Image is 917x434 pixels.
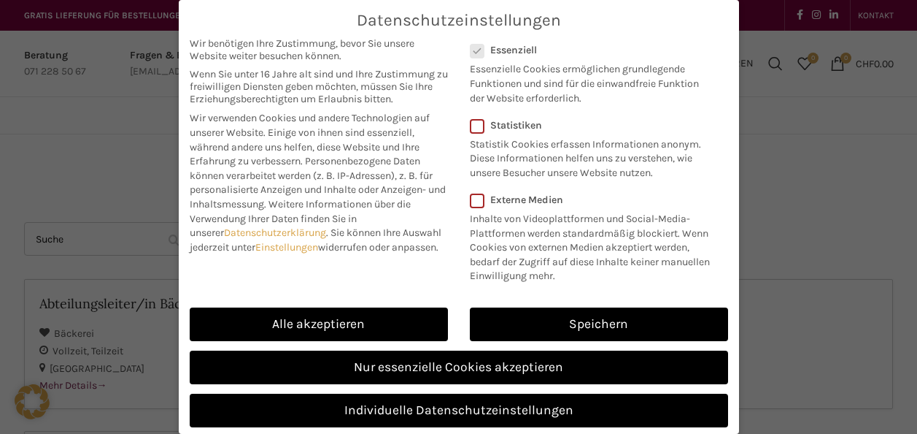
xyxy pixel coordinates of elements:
span: Sie können Ihre Auswahl jederzeit unter widerrufen oder anpassen. [190,226,441,254]
p: Inhalte von Videoplattformen und Social-Media-Plattformen werden standardmäßig blockiert. Wenn Co... [470,206,719,283]
label: Statistiken [470,119,709,132]
span: Weitere Informationen über die Verwendung Ihrer Daten finden Sie in unserer . [190,198,411,239]
a: Datenschutzerklärung [224,226,326,239]
a: Speichern [470,308,728,341]
p: Essenzielle Cookies ermöglichen grundlegende Funktionen und sind für die einwandfreie Funktion de... [470,56,709,105]
span: Wir benötigen Ihre Zustimmung, bevor Sie unsere Website weiter besuchen können. [190,37,448,62]
span: Wir verwenden Cookies und andere Technologien auf unserer Website. Einige von ihnen sind essenzie... [190,112,430,167]
a: Alle akzeptieren [190,308,448,341]
label: Essenziell [470,44,709,56]
p: Statistik Cookies erfassen Informationen anonym. Diese Informationen helfen uns zu verstehen, wie... [470,132,709,180]
span: Datenschutzeinstellungen [357,11,561,30]
a: Individuelle Datenschutzeinstellungen [190,394,728,427]
span: Wenn Sie unter 16 Jahre alt sind und Ihre Zustimmung zu freiwilligen Diensten geben möchten, müss... [190,68,448,105]
label: Externe Medien [470,194,719,206]
a: Nur essenzielle Cookies akzeptieren [190,351,728,384]
span: Personenbezogene Daten können verarbeitet werden (z. B. IP-Adressen), z. B. für personalisierte A... [190,155,446,210]
a: Einstellungen [255,241,318,254]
